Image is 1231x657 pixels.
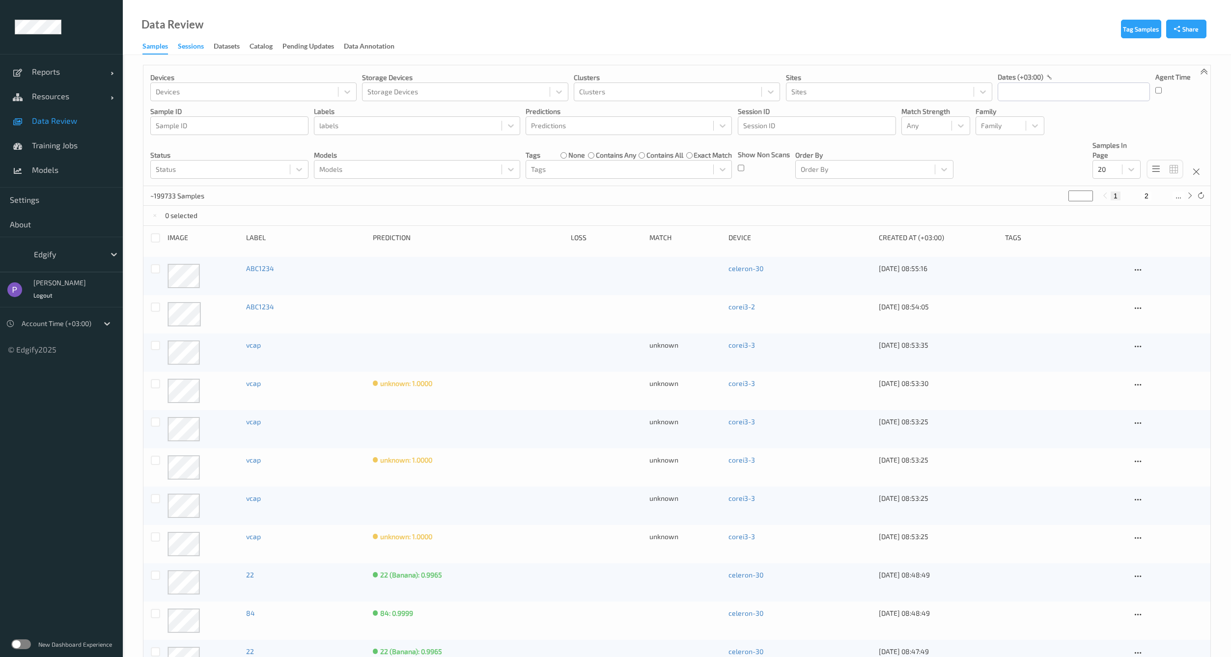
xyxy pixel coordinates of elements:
[694,150,732,160] label: exact match
[150,73,357,82] p: Devices
[178,41,204,54] div: Sessions
[571,233,643,243] div: Loss
[879,493,999,503] div: [DATE] 08:53:25
[879,340,999,350] div: [DATE] 08:53:35
[728,302,755,311] a: corei3-2
[596,150,636,160] label: contains any
[246,302,274,311] a: ABC1234
[282,41,334,54] div: Pending Updates
[728,647,763,656] a: celeron-30
[526,150,540,160] p: Tags
[901,107,970,116] p: Match Strength
[344,40,404,54] a: Data Annotation
[214,41,240,54] div: Datasets
[1005,233,1125,243] div: Tags
[879,532,999,542] div: [DATE] 08:53:25
[526,107,732,116] p: Predictions
[728,233,872,243] div: Device
[786,73,992,82] p: Sites
[178,40,214,54] a: Sessions
[246,647,254,656] a: 22
[246,456,261,464] a: vcap
[142,41,168,55] div: Samples
[250,41,273,54] div: Catalog
[649,455,721,465] div: unknown
[728,341,755,349] a: corei3-3
[282,40,344,54] a: Pending Updates
[879,233,999,243] div: Created At (+03:00)
[879,570,999,580] div: [DATE] 08:48:49
[380,570,442,580] div: 22 (Banana): 0.9965
[738,150,790,160] p: Show Non Scans
[362,73,568,82] p: Storage Devices
[998,72,1043,82] p: dates (+03:00)
[1092,140,1141,160] p: Samples In Page
[976,107,1044,116] p: Family
[728,264,763,273] a: celeron-30
[879,264,999,274] div: [DATE] 08:55:16
[568,150,585,160] label: none
[728,571,763,579] a: celeron-30
[214,40,250,54] a: Datasets
[246,264,274,273] a: ABC1234
[649,493,721,503] div: unknown
[380,455,432,465] div: unknown: 1.0000
[738,107,896,116] p: Session ID
[1155,72,1191,82] p: Agent Time
[649,417,721,427] div: unknown
[165,211,197,220] p: 0 selected
[250,40,282,54] a: Catalog
[1111,192,1120,200] button: 1
[142,40,178,55] a: Samples
[1142,192,1151,200] button: 2
[1121,20,1161,38] button: Tag Samples
[1166,20,1206,38] button: Share
[314,150,520,160] p: Models
[246,233,366,243] div: Label
[728,456,755,464] a: corei3-3
[168,233,239,243] div: image
[649,233,721,243] div: Match
[879,647,999,657] div: [DATE] 08:47:49
[246,379,261,387] a: vcap
[141,20,203,29] div: Data Review
[150,191,224,201] p: ~199733 Samples
[314,107,520,116] p: labels
[574,73,780,82] p: Clusters
[879,417,999,427] div: [DATE] 08:53:25
[728,417,755,426] a: corei3-3
[728,609,763,617] a: celeron-30
[879,455,999,465] div: [DATE] 08:53:25
[380,647,442,657] div: 22 (Banana): 0.9965
[879,302,999,312] div: [DATE] 08:54:05
[879,379,999,388] div: [DATE] 08:53:30
[246,532,261,541] a: vcap
[246,609,255,617] a: 84
[246,571,254,579] a: 22
[795,150,953,160] p: Order By
[380,379,432,388] div: unknown: 1.0000
[728,379,755,387] a: corei3-3
[150,107,308,116] p: Sample ID
[728,494,755,502] a: corei3-3
[879,608,999,618] div: [DATE] 08:48:49
[728,532,755,541] a: corei3-3
[649,340,721,350] div: unknown
[1173,192,1184,200] button: ...
[380,532,432,542] div: unknown: 1.0000
[246,494,261,502] a: vcap
[246,417,261,426] a: vcap
[646,150,683,160] label: contains all
[649,379,721,388] div: unknown
[649,532,721,542] div: unknown
[380,608,413,618] div: 84: 0.9999
[246,341,261,349] a: vcap
[344,41,394,54] div: Data Annotation
[373,233,564,243] div: Prediction
[150,150,308,160] p: Status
